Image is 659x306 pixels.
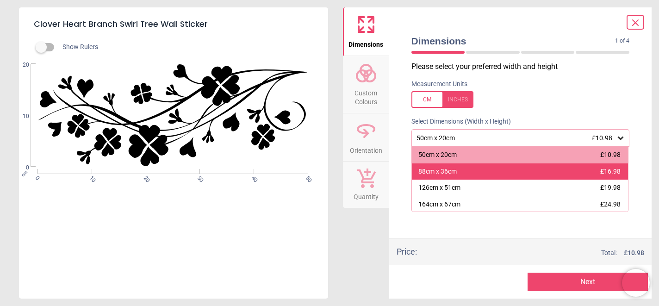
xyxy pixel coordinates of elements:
[20,169,29,178] span: cm
[12,164,29,172] span: 0
[343,113,389,162] button: Orientation
[600,184,621,191] span: £19.98
[196,175,202,181] span: 30
[411,80,467,89] label: Measurement Units
[418,200,460,209] div: 164cm x 67cm
[249,175,255,181] span: 40
[33,175,39,181] span: 0
[87,175,93,181] span: 10
[418,183,460,193] div: 126cm x 51cm
[344,84,388,107] span: Custom Colours
[622,269,650,297] iframe: Brevo live chat
[34,15,313,34] h5: Clover Heart Branch Swirl Tree Wall Sticker
[142,175,148,181] span: 20
[350,142,382,156] span: Orientation
[348,36,383,50] span: Dimensions
[418,150,457,160] div: 50cm x 20cm
[615,37,629,45] span: 1 of 4
[600,200,621,208] span: £24.98
[343,162,389,208] button: Quantity
[404,117,511,126] label: Select Dimensions (Width x Height)
[628,249,644,256] span: 10.98
[600,151,621,158] span: £10.98
[354,188,379,202] span: Quantity
[12,112,29,120] span: 10
[343,56,389,113] button: Custom Colours
[624,249,644,258] span: £
[304,175,310,181] span: 50
[397,246,417,257] div: Price :
[12,61,29,69] span: 20
[411,34,615,48] span: Dimensions
[411,62,637,72] p: Please select your preferred width and height
[600,168,621,175] span: £16.98
[528,273,648,291] button: Next
[41,42,328,53] div: Show Rulers
[592,134,612,142] span: £10.98
[418,167,457,176] div: 88cm x 36cm
[431,249,645,258] div: Total:
[343,7,389,56] button: Dimensions
[416,134,616,142] div: 50cm x 20cm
